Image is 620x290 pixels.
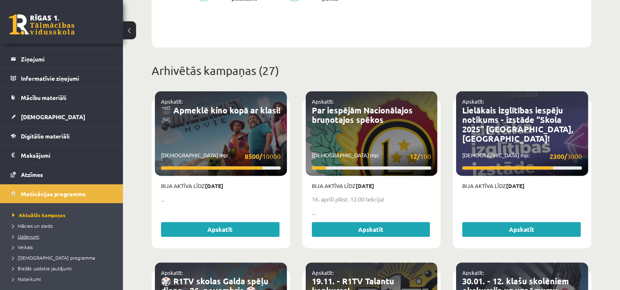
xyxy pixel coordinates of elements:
[21,190,86,197] span: Motivācijas programma
[410,151,431,161] span: 100
[12,275,115,283] a: Noteikumi
[161,269,183,276] a: Apskatīt:
[462,98,484,105] a: Apskatīt:
[462,105,573,144] a: Lielākais izglītības iespēju notikums - izstāde “Skola 2025” [GEOGRAPHIC_DATA], [GEOGRAPHIC_DATA]!
[161,182,281,190] p: Bija aktīva līdz
[312,269,334,276] a: Apskatīt:
[12,233,115,240] a: Uzdevumi
[12,211,115,219] a: Aktuālās kampaņas
[11,50,113,68] a: Ziņojumi
[462,269,484,276] a: Apskatīt:
[312,105,413,125] a: Par iespējām Nacionālajos bruņotajos spēkos
[312,182,432,190] p: Bija aktīva līdz
[462,151,582,161] p: [DEMOGRAPHIC_DATA] mp:
[12,244,33,250] span: Veikals
[205,182,223,189] strong: [DATE]
[12,212,66,218] span: Aktuālās kampaņas
[12,276,41,282] span: Noteikumi
[161,105,280,125] a: 🎬 Apmeklē kino kopā ar klasi! 🎮
[12,254,115,261] a: [DEMOGRAPHIC_DATA] programma
[21,94,66,101] span: Mācību materiāli
[21,171,43,178] span: Atzīmes
[245,152,262,161] strong: 8500/
[11,184,113,203] a: Motivācijas programma
[550,151,582,161] span: 3000
[312,222,430,237] a: Apskatīt
[9,14,75,35] a: Rīgas 1. Tālmācības vidusskola
[12,222,53,229] span: Mācies un ziedo
[11,165,113,184] a: Atzīmes
[11,88,113,107] a: Mācību materiāli
[21,50,113,68] legend: Ziņojumi
[161,195,281,204] p: ...
[12,233,39,240] span: Uzdevumi
[161,151,281,161] p: [DEMOGRAPHIC_DATA] mp:
[11,69,113,88] a: Informatīvie ziņojumi
[245,151,281,161] span: 10000
[11,127,113,145] a: Digitālie materiāli
[312,98,334,105] a: Apskatīt:
[550,152,567,161] strong: 2300/
[161,222,279,237] a: Apskatīt
[12,265,115,272] a: Biežāk uzdotie jautājumi
[312,195,384,203] strong: 16. aprīlī plkst. 12.00 lekcija!
[356,182,374,189] strong: [DATE]
[12,265,72,272] span: Biežāk uzdotie jautājumi
[21,146,113,165] legend: Maksājumi
[152,62,591,79] p: Arhivētās kampaņas (27)
[12,222,115,229] a: Mācies un ziedo
[12,243,115,251] a: Veikals
[462,222,581,237] a: Apskatīt
[312,151,432,161] p: [DEMOGRAPHIC_DATA] mp:
[21,113,85,120] span: [DEMOGRAPHIC_DATA]
[21,132,70,140] span: Digitālie materiāli
[312,208,432,217] p: ...
[161,98,183,105] a: Apskatīt:
[11,146,113,165] a: Maksājumi
[410,152,420,161] strong: 12/
[11,107,113,126] a: [DEMOGRAPHIC_DATA]
[506,182,525,189] strong: [DATE]
[21,69,113,88] legend: Informatīvie ziņojumi
[462,182,582,190] p: Bija aktīva līdz
[12,254,95,261] span: [DEMOGRAPHIC_DATA] programma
